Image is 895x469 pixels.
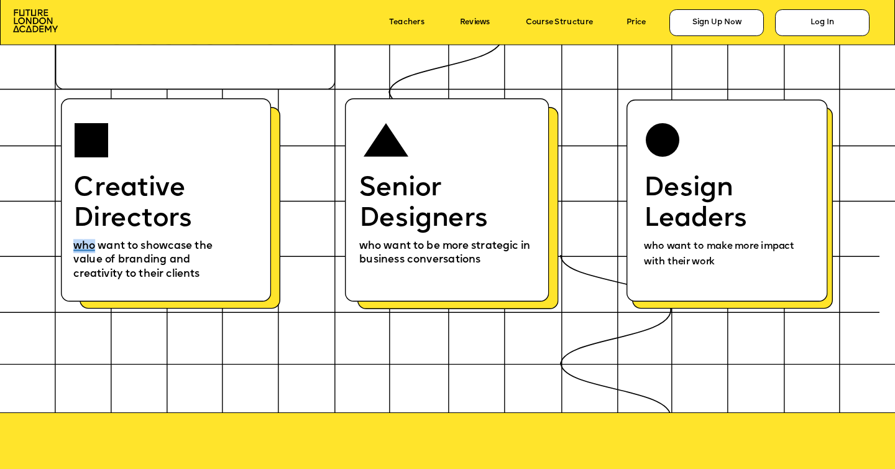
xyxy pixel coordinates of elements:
[71,22,491,53] p: This course is for:
[389,18,424,27] a: Teachers
[460,18,490,27] a: Reviews
[73,241,215,280] span: who want to showcase the value of branding and creativity to their clients
[644,242,797,267] span: who want to make more impact with their work
[526,18,593,27] a: Course Structure
[359,241,533,266] span: who want to be more strategic in business conversations
[644,174,804,234] p: Design Leaders
[73,174,230,234] p: Creative Directors
[359,174,536,234] p: Senior Designers
[13,9,58,32] img: image-aac980e9-41de-4c2d-a048-f29dd30a0068.png
[626,18,646,27] a: Price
